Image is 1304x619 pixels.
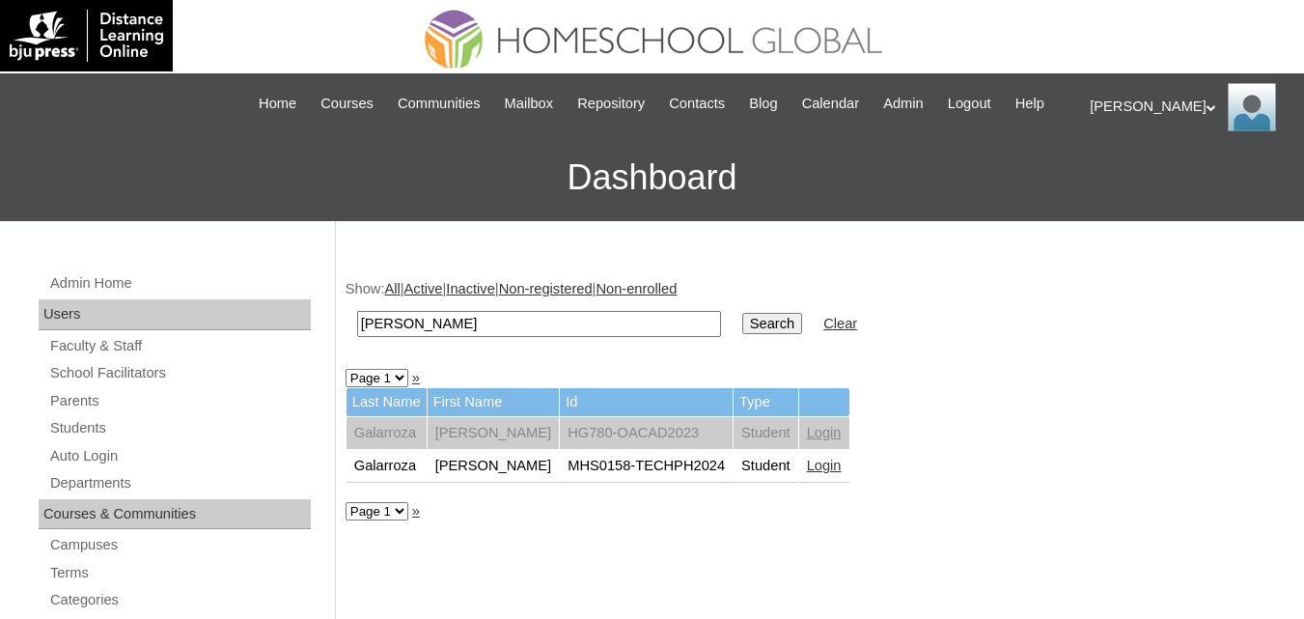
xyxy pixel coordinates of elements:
[320,93,374,115] span: Courses
[428,388,560,416] td: First Name
[357,311,721,337] input: Search
[739,93,787,115] a: Blog
[412,370,420,385] a: »
[39,499,311,530] div: Courses & Communities
[48,389,311,413] a: Parents
[938,93,1001,115] a: Logout
[749,93,777,115] span: Blog
[560,417,733,450] td: HG780-OACAD2023
[48,361,311,385] a: School Facilitators
[249,93,306,115] a: Home
[384,281,400,296] a: All
[792,93,869,115] a: Calendar
[48,334,311,358] a: Faculty & Staff
[807,458,842,473] a: Login
[734,450,798,483] td: Student
[428,450,560,483] td: [PERSON_NAME]
[48,588,311,612] a: Categories
[10,134,1294,221] h3: Dashboard
[1090,83,1285,131] div: [PERSON_NAME]
[742,313,802,334] input: Search
[347,450,427,483] td: Galarroza
[577,93,645,115] span: Repository
[48,444,311,468] a: Auto Login
[659,93,735,115] a: Contacts
[346,279,1285,348] div: Show: | | | |
[48,533,311,557] a: Campuses
[48,471,311,495] a: Departments
[874,93,933,115] a: Admin
[398,93,481,115] span: Communities
[10,10,163,62] img: logo-white.png
[560,450,733,483] td: MHS0158-TECHPH2024
[1015,93,1044,115] span: Help
[734,388,798,416] td: Type
[669,93,725,115] span: Contacts
[823,316,857,331] a: Clear
[883,93,924,115] span: Admin
[505,93,554,115] span: Mailbox
[802,93,859,115] span: Calendar
[446,281,495,296] a: Inactive
[347,417,427,450] td: Galarroza
[807,425,842,440] a: Login
[495,93,564,115] a: Mailbox
[48,416,311,440] a: Students
[388,93,490,115] a: Communities
[948,93,991,115] span: Logout
[1006,93,1054,115] a: Help
[39,299,311,330] div: Users
[404,281,443,296] a: Active
[428,417,560,450] td: [PERSON_NAME]
[596,281,677,296] a: Non-enrolled
[734,417,798,450] td: Student
[412,503,420,519] a: »
[48,271,311,295] a: Admin Home
[347,388,427,416] td: Last Name
[568,93,654,115] a: Repository
[499,281,593,296] a: Non-registered
[48,561,311,585] a: Terms
[560,388,733,416] td: Id
[1228,83,1276,131] img: Ariane Ebuen
[259,93,296,115] span: Home
[311,93,383,115] a: Courses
